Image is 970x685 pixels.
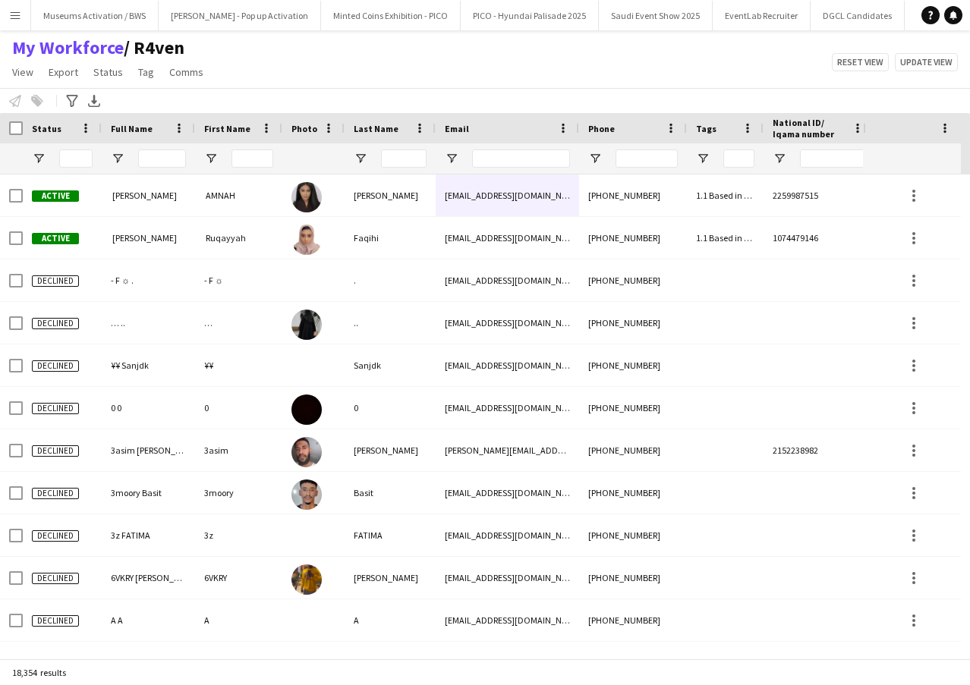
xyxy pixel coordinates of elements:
span: ¥¥ Sanjdk [111,360,149,371]
span: Email [445,123,469,134]
a: Export [43,62,84,82]
div: A [195,599,282,641]
img: ‏ AMNAH IDRIS [291,182,322,212]
span: Active [32,190,79,202]
span: View [12,65,33,79]
div: 0 [195,387,282,429]
div: [PHONE_NUMBER] [579,514,687,556]
span: ‏ [PERSON_NAME] [111,190,177,201]
div: [PHONE_NUMBER] [579,472,687,514]
div: [EMAIL_ADDRESS][DOMAIN_NAME] [436,302,579,344]
button: Open Filter Menu [696,152,710,165]
input: Email Filter Input [472,149,570,168]
a: View [6,62,39,82]
img: ‏ Ruqayyah Faqihi [291,225,322,255]
input: First Name Filter Input [231,149,273,168]
span: Tag [138,65,154,79]
button: Museums Activation / BWS [31,1,159,30]
span: Declined [32,530,79,542]
span: Active [32,233,79,244]
button: [PERSON_NAME] - Pop up Activation [159,1,321,30]
div: Sanjdk [345,344,436,386]
button: Reset view [832,53,889,71]
span: 3moory Basit [111,487,162,498]
div: [PERSON_NAME] [345,174,436,216]
span: Tags [696,123,716,134]
div: [PERSON_NAME] [345,557,436,599]
span: 3asim [PERSON_NAME] [111,445,201,456]
span: Status [32,123,61,134]
a: Status [87,62,129,82]
div: [EMAIL_ADDRESS][DOMAIN_NAME] [436,174,579,216]
div: [EMAIL_ADDRESS][DOMAIN_NAME] [436,557,579,599]
button: EventLab Recruiter [713,1,811,30]
div: [PERSON_NAME][EMAIL_ADDRESS][DOMAIN_NAME] [436,429,579,471]
button: Open Filter Menu [204,152,218,165]
img: 3moory Basit [291,479,322,510]
button: DGCL Candidates [811,1,905,30]
a: My Workforce [12,36,124,59]
div: [PHONE_NUMBER] [579,557,687,599]
div: Faqihi [345,217,436,259]
a: Comms [163,62,209,82]
div: . [345,259,436,301]
input: Phone Filter Input [616,149,678,168]
span: Declined [32,403,79,414]
div: Basit [345,472,436,514]
div: [PHONE_NUMBER] [579,217,687,259]
div: [EMAIL_ADDRESS][DOMAIN_NAME] [436,514,579,556]
button: Open Filter Menu [445,152,458,165]
app-action-btn: Advanced filters [63,92,81,110]
div: [PHONE_NUMBER] [579,599,687,641]
span: Declined [32,615,79,627]
span: Declined [32,573,79,584]
div: 6VKRY [195,557,282,599]
div: [PHONE_NUMBER] [579,259,687,301]
span: 3z FATIMA [111,529,150,541]
div: [PERSON_NAME] [345,429,436,471]
button: Minted Coins Exhibition - PICO [321,1,461,30]
span: Phone [588,123,615,134]
div: … [195,302,282,344]
span: Declined [32,360,79,372]
div: 1.1 Based in [GEOGRAPHIC_DATA], 2.2 English Level = 2/3 Good, Presentable B, Respect Team [687,174,764,216]
div: FATIMA [345,514,436,556]
div: [PHONE_NUMBER] [579,302,687,344]
span: Declined [32,275,79,287]
div: [PHONE_NUMBER] [579,642,687,683]
img: 6VKRY Abdullah [291,564,322,595]
input: Tags Filter Input [723,149,754,168]
input: Status Filter Input [59,149,93,168]
span: 2152238982 [773,445,818,456]
span: R4ven [124,36,184,59]
app-action-btn: Export XLSX [85,92,103,110]
span: ‏ [PERSON_NAME] [111,232,177,244]
button: Update view [895,53,958,71]
div: [EMAIL_ADDRESS][DOMAIN_NAME] [195,642,282,683]
span: - F ☼ . [111,275,134,286]
div: [PHONE_NUMBER] [579,429,687,471]
span: Declined [32,318,79,329]
span: Declined [32,488,79,499]
div: 3moory [195,472,282,514]
span: 1074479146 [773,232,818,244]
a: Tag [132,62,160,82]
img: 3asim Hassen [291,437,322,467]
div: 0 [345,387,436,429]
button: Open Filter Menu [111,152,124,165]
div: ahnaf [345,642,436,683]
span: Full Name [111,123,153,134]
div: [EMAIL_ADDRESS][DOMAIN_NAME] [436,642,579,683]
div: [EMAIL_ADDRESS][DOMAIN_NAME] [436,387,579,429]
div: [EMAIL_ADDRESS][DOMAIN_NAME] [436,259,579,301]
div: ‏ Ruqayyah [195,217,282,259]
span: National ID/ Iqama number [773,117,846,140]
span: Photo [291,123,317,134]
div: [PHONE_NUMBER] [579,174,687,216]
span: First Name [204,123,250,134]
div: [PHONE_NUMBER] [579,344,687,386]
div: 1.1 Based in [GEOGRAPHIC_DATA], 2.1 English Level = 1/3 Poor [687,217,764,259]
div: [EMAIL_ADDRESS][DOMAIN_NAME] [436,344,579,386]
span: Export [49,65,78,79]
div: [PHONE_NUMBER] [579,387,687,429]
